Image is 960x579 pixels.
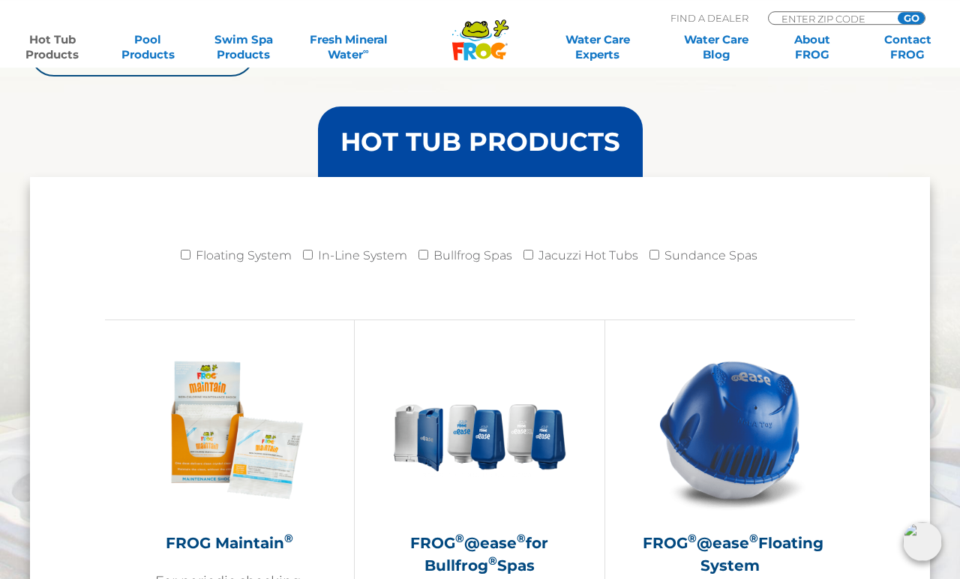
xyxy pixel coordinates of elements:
[775,32,849,62] a: AboutFROG
[392,532,566,577] h2: FROG @ease for Bullfrog Spas
[284,531,293,545] sup: ®
[898,12,925,24] input: GO
[664,241,757,271] label: Sundance Spas
[318,241,407,271] label: In-Line System
[670,11,748,25] p: Find A Dealer
[15,32,89,62] a: Hot TubProducts
[871,32,945,62] a: ContactFROG
[142,343,316,517] img: Frog_Maintain_Hero-2-v2-300x300.png
[688,531,697,545] sup: ®
[537,32,658,62] a: Water CareExperts
[903,522,942,561] img: openIcon
[142,532,316,554] h2: FROG Maintain
[488,553,497,568] sup: ®
[196,241,292,271] label: Floating System
[643,532,817,577] h2: FROG @ease Floating System
[363,46,369,56] sup: ∞
[780,12,881,25] input: Zip Code Form
[302,32,395,62] a: Fresh MineralWater∞
[517,531,526,545] sup: ®
[749,531,758,545] sup: ®
[111,32,185,62] a: PoolProducts
[455,531,464,545] sup: ®
[392,343,566,517] img: bullfrog-product-hero-300x300.png
[643,343,817,517] img: hot-tub-product-atease-system-300x300.png
[206,32,280,62] a: Swim SpaProducts
[433,241,512,271] label: Bullfrog Spas
[340,129,620,154] h3: HOT TUB PRODUCTS
[679,32,754,62] a: Water CareBlog
[538,241,638,271] label: Jacuzzi Hot Tubs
